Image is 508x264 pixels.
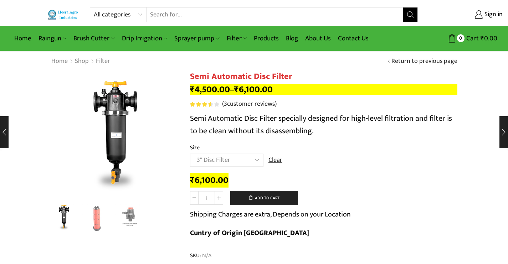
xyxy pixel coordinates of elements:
[234,82,239,97] span: ₹
[190,102,220,107] span: 3
[70,30,118,47] a: Brush Cutter
[190,102,211,107] span: Rated out of 5 based on customer ratings
[171,30,223,47] a: Sprayer pump
[268,156,282,165] a: Clear options
[429,8,503,21] a: Sign in
[190,173,229,188] bdi: 6,100.00
[82,204,112,233] a: Disc-Filter
[190,227,309,239] b: Cuntry of Origin [GEOGRAPHIC_DATA]
[230,191,298,205] button: Add to cart
[49,204,79,232] li: 1 / 3
[147,8,404,22] input: Search for...
[481,33,497,44] bdi: 0.00
[465,34,479,43] span: Cart
[425,32,497,45] a: 0 Cart ₹0.00
[190,251,457,260] span: SKU:
[190,71,457,82] h1: Semi Automatic Disc Filter
[334,30,372,47] a: Contact Us
[190,102,219,107] div: Rated 3.67 out of 5
[51,57,68,66] a: Home
[82,204,112,232] li: 2 / 3
[190,82,195,97] span: ₹
[391,57,457,66] a: Return to previous page
[223,30,250,47] a: Filter
[201,251,211,260] span: N/A
[190,173,195,188] span: ₹
[457,34,465,42] span: 0
[49,203,79,232] img: Semi Automatic Disc Filter
[302,30,334,47] a: About Us
[190,209,351,220] p: Shipping Charges are extra, Depends on your Location
[483,10,503,19] span: Sign in
[75,57,89,66] a: Shop
[190,144,200,152] label: Size
[35,30,70,47] a: Raingun
[190,112,452,138] span: Semi Automatic Disc Filter specially designed for high-level filtration and filter is to be clean...
[190,84,457,95] p: –
[481,33,484,44] span: ₹
[11,30,35,47] a: Home
[51,57,111,66] nav: Breadcrumb
[234,82,273,97] bdi: 6,100.00
[115,204,145,233] a: Preesure-inducater
[118,30,171,47] a: Drip Irrigation
[96,57,111,66] a: Filter
[222,100,277,109] a: (3customer reviews)
[190,82,230,97] bdi: 4,500.00
[224,99,227,109] span: 3
[403,8,417,22] button: Search button
[282,30,302,47] a: Blog
[51,71,179,200] div: 1 / 3
[115,204,145,232] li: 3 / 3
[199,191,215,205] input: Product quantity
[250,30,282,47] a: Products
